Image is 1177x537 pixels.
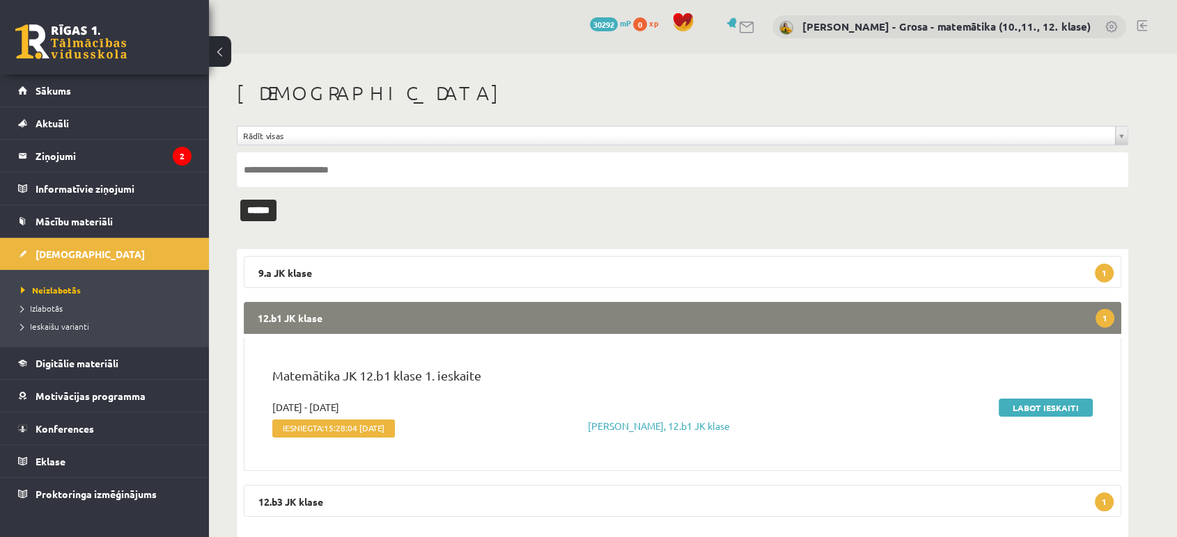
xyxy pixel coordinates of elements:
span: Konferences [36,422,94,435]
span: Ieskaišu varianti [21,321,89,332]
a: Ieskaišu varianti [21,320,195,332]
span: mP [620,17,631,29]
span: Proktoringa izmēģinājums [36,488,157,500]
a: Konferences [18,412,192,444]
span: Motivācijas programma [36,390,146,402]
a: Eklase [18,445,192,477]
a: Mācību materiāli [18,205,192,237]
a: Motivācijas programma [18,380,192,412]
a: [DEMOGRAPHIC_DATA] [18,238,192,270]
legend: 9.a JK klase [244,256,1121,288]
a: 30292 mP [590,17,631,29]
span: Izlabotās [21,303,63,314]
span: Sākums [36,84,71,97]
a: Informatīvie ziņojumi [18,173,192,205]
span: Iesniegta: [272,419,395,438]
p: Matemātika JK 12.b1 klase 1. ieskaite [272,366,1093,392]
span: 1 [1095,264,1114,282]
a: Digitālie materiāli [18,347,192,379]
a: Ziņojumi2 [18,140,192,172]
legend: Informatīvie ziņojumi [36,173,192,205]
span: Rādīt visas [243,127,1109,145]
h1: [DEMOGRAPHIC_DATA] [237,81,1128,105]
span: Aktuāli [36,117,69,129]
a: 0 xp [633,17,665,29]
a: Sākums [18,74,192,106]
a: Rīgas 1. Tālmācības vidusskola [15,24,127,59]
span: Neizlabotās [21,284,81,296]
span: Eklase [36,455,65,467]
span: 30292 [590,17,618,31]
a: Rādīt visas [237,127,1128,145]
span: 1 [1095,492,1114,511]
a: [PERSON_NAME] - Grosa - matemātika (10.,11., 12. klase) [802,19,1091,33]
a: Izlabotās [21,302,195,314]
a: Labot ieskaiti [999,399,1093,417]
a: Aktuāli [18,107,192,139]
span: 0 [633,17,647,31]
span: 15:28:04 [DATE] [324,423,384,433]
span: Digitālie materiāli [36,357,118,369]
i: 2 [173,147,192,166]
a: Neizlabotās [21,284,195,296]
a: Proktoringa izmēģinājums [18,478,192,510]
span: Mācību materiāli [36,215,113,227]
legend: 12.b3 JK klase [244,485,1121,517]
a: [PERSON_NAME], 12.b1 JK klase [588,419,730,432]
span: 1 [1096,309,1114,328]
img: Laima Tukāne - Grosa - matemātika (10.,11., 12. klase) [779,21,793,35]
legend: Ziņojumi [36,140,192,172]
legend: 12.b1 JK klase [244,302,1121,334]
span: [DEMOGRAPHIC_DATA] [36,248,145,260]
span: xp [649,17,658,29]
span: [DATE] - [DATE] [272,400,339,415]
